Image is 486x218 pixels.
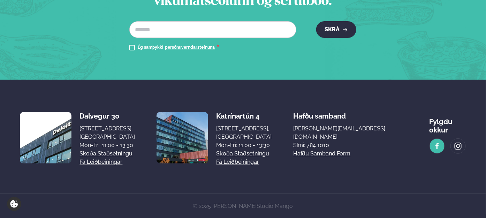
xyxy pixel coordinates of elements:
div: Dalvegur 30 [80,112,135,120]
a: Cookie settings [7,197,21,211]
div: [STREET_ADDRESS], [GEOGRAPHIC_DATA] [217,124,272,141]
div: Katrínartún 4 [217,112,272,120]
a: Fá leiðbeiningar [217,158,259,166]
a: image alt [451,139,465,153]
img: image alt [157,112,208,163]
a: image alt [430,139,445,153]
a: [PERSON_NAME][EMAIL_ADDRESS][DOMAIN_NAME] [294,124,408,141]
img: image alt [454,142,462,150]
div: Mon-Fri: 11:00 - 13:30 [80,141,135,150]
a: Skoða staðsetningu [80,150,133,158]
img: image alt [20,112,71,163]
span: Hafðu samband [294,106,346,120]
div: [STREET_ADDRESS], [GEOGRAPHIC_DATA] [80,124,135,141]
p: Sími: 784 1010 [294,141,408,150]
span: © 2025 [PERSON_NAME] [193,203,293,209]
a: Skoða staðsetningu [217,150,269,158]
div: Mon-Fri: 11:00 - 13:30 [217,141,272,150]
a: Studio Mango [257,203,293,209]
div: Ég samþykki [138,43,219,52]
a: Hafðu samband form [294,150,351,158]
img: image alt [433,142,441,150]
a: Fá leiðbeiningar [80,158,123,166]
button: Skrá [316,21,356,38]
div: Fylgdu okkur [430,112,466,134]
a: persónuverndarstefnuna [165,45,215,50]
